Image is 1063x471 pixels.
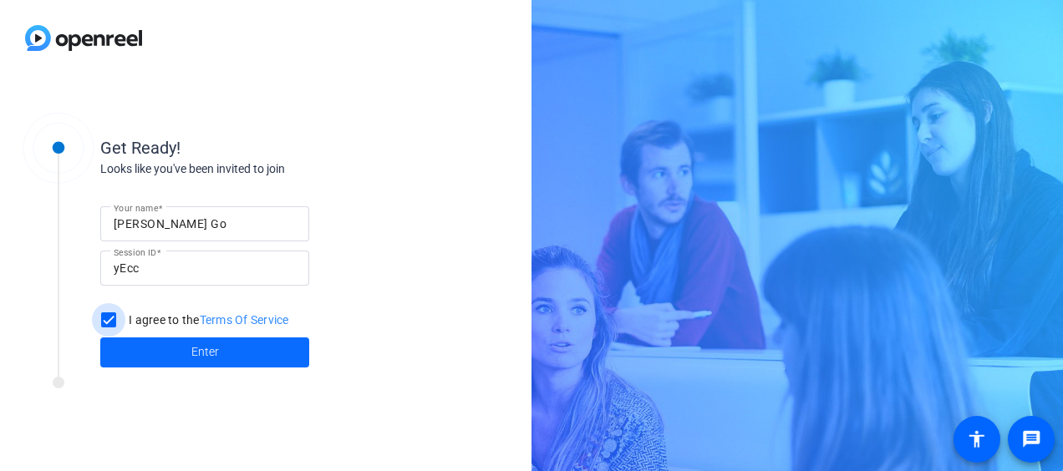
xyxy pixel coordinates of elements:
[1021,429,1041,449] mat-icon: message
[100,337,309,367] button: Enter
[125,311,289,328] label: I agree to the
[114,247,156,257] mat-label: Session ID
[100,135,435,160] div: Get Ready!
[100,160,435,178] div: Looks like you've been invited to join
[114,203,158,213] mat-label: Your name
[191,343,219,361] span: Enter
[200,313,289,327] a: Terms Of Service
[967,429,987,449] mat-icon: accessibility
